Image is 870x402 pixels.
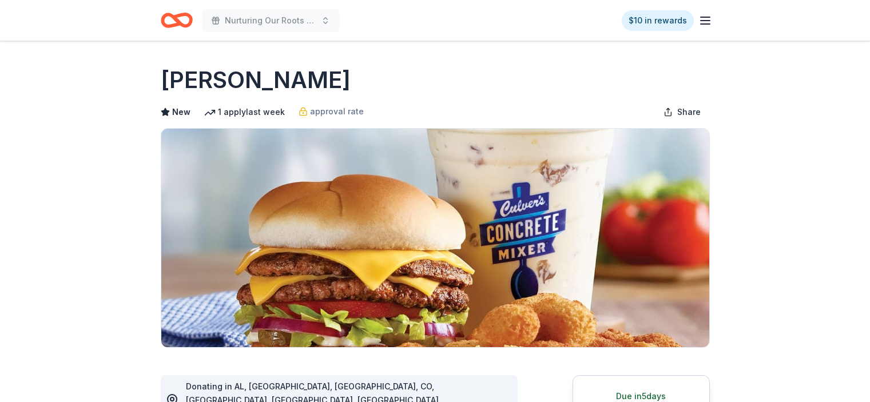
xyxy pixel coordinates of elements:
[161,129,709,347] img: Image for Culver's
[161,64,351,96] h1: [PERSON_NAME]
[654,101,710,124] button: Share
[202,9,339,32] button: Nurturing Our Roots - Reaching for the Sky Dougbe River School Gala 2025
[299,105,364,118] a: approval rate
[172,105,190,119] span: New
[161,7,193,34] a: Home
[677,105,701,119] span: Share
[204,105,285,119] div: 1 apply last week
[622,10,694,31] a: $10 in rewards
[310,105,364,118] span: approval rate
[225,14,316,27] span: Nurturing Our Roots - Reaching for the Sky Dougbe River School Gala 2025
